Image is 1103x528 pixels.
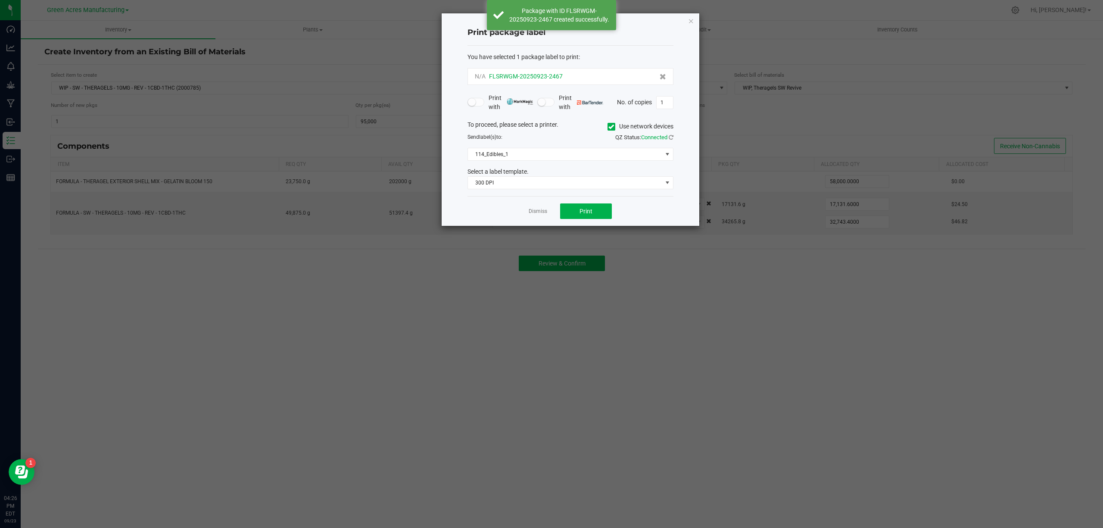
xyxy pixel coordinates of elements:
div: To proceed, please select a printer. [461,120,680,133]
span: label(s) [479,134,496,140]
span: Print [580,208,592,215]
iframe: Resource center [9,459,34,485]
img: bartender.png [577,100,603,105]
div: Select a label template. [461,167,680,176]
div: : [467,53,673,62]
span: 114_Edibles_1 [468,148,662,160]
a: Dismiss [529,208,547,215]
div: Package with ID FLSRWGM-20250923-2467 created successfully. [508,6,610,24]
span: FLSRWGM-20250923-2467 [489,73,563,80]
span: 300 DPI [468,177,662,189]
button: Print [560,203,612,219]
iframe: Resource center unread badge [25,458,36,468]
label: Use network devices [608,122,673,131]
span: No. of copies [617,98,652,105]
span: Print with [559,94,603,112]
span: Connected [641,134,667,141]
span: QZ Status: [615,134,673,141]
span: You have selected 1 package label to print [467,53,579,60]
span: Print with [489,94,533,112]
span: Send to: [467,134,502,140]
img: mark_magic_cybra.png [507,98,533,105]
span: N/A [475,73,486,80]
h4: Print package label [467,27,673,38]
